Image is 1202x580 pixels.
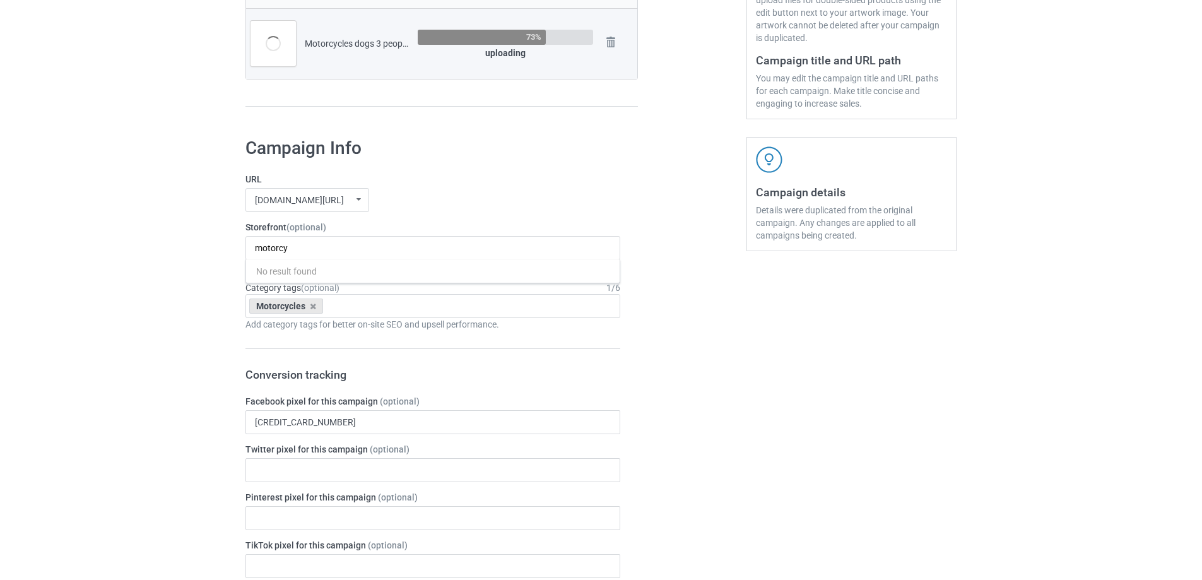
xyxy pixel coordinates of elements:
label: TikTok pixel for this campaign [245,539,620,552]
label: Pinterest pixel for this campaign [245,491,620,504]
div: uploading [418,47,593,59]
span: (optional) [368,540,408,550]
h3: Campaign details [756,185,947,199]
label: Twitter pixel for this campaign [245,443,620,456]
label: Storefront [245,221,620,234]
span: (optional) [380,396,420,406]
span: (optional) [378,492,418,502]
span: (optional) [301,283,339,293]
span: (optional) [370,444,410,454]
label: URL [245,173,620,186]
div: 73% [526,33,541,41]
div: Add category tags for better on-site SEO and upsell performance. [245,318,620,331]
div: Motorcycles dogs 3 people funny.png [305,37,409,50]
label: Category tags [245,281,339,294]
div: Motorcycles [249,299,323,314]
img: svg+xml;base64,PD94bWwgdmVyc2lvbj0iMS4wIiBlbmNvZGluZz0iVVRGLTgiPz4KPHN2ZyB3aWR0aD0iNDJweCIgaGVpZ2... [756,146,782,173]
div: Details were duplicated from the original campaign. Any changes are applied to all campaigns bein... [756,204,947,242]
div: [DOMAIN_NAME][URL] [255,196,344,204]
div: No result found [246,259,620,283]
h1: Campaign Info [245,137,620,160]
h3: Campaign title and URL path [756,53,947,68]
div: 1 / 6 [606,281,620,294]
h3: Conversion tracking [245,367,620,382]
span: (optional) [286,222,326,232]
div: You may edit the campaign title and URL paths for each campaign. Make title concise and engaging ... [756,72,947,110]
label: Facebook pixel for this campaign [245,395,620,408]
img: svg+xml;base64,PD94bWwgdmVyc2lvbj0iMS4wIiBlbmNvZGluZz0iVVRGLTgiPz4KPHN2ZyB3aWR0aD0iMjhweCIgaGVpZ2... [602,33,620,51]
